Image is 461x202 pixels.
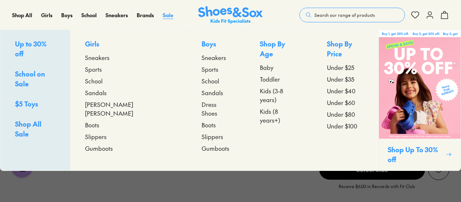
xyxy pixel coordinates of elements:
[327,86,355,95] span: Under $40
[327,98,364,107] a: Under $60
[327,75,354,83] span: Under $35
[260,75,297,83] a: Toddler
[202,132,223,141] span: Slippers
[4,3,26,25] button: Gorgias live chat
[85,65,102,74] span: Sports
[327,63,364,72] a: Under $25
[339,183,415,196] p: Receive $6.00 in Rewards with Fit Club
[85,76,103,85] span: School
[85,76,172,85] a: School
[85,132,107,141] span: Slippers
[15,99,38,108] span: $5 Toys
[85,120,172,129] a: Boots
[85,144,172,153] a: Gumboots
[85,53,110,62] span: Sneakers
[198,6,263,24] img: SNS_Logo_Responsive.svg
[202,39,230,50] p: Boys
[299,8,405,22] button: Search our range of products
[202,65,218,74] span: Sports
[260,86,297,104] a: Kids (3-8 years)
[327,75,364,83] a: Under $35
[85,100,172,117] a: [PERSON_NAME] [PERSON_NAME]
[260,63,273,72] span: Baby
[260,107,297,124] a: Kids (8 years+)
[327,98,355,107] span: Under $60
[379,30,461,171] a: Shop Up To 30% off
[327,39,364,60] p: Shop By Price
[85,120,99,129] span: Boots
[15,119,55,140] a: Shop All Sale
[85,39,172,50] p: Girls
[388,145,443,164] p: Shop Up To 30% off
[15,39,47,58] span: Up to 30% off
[61,11,73,19] a: Boys
[41,11,52,19] a: Girls
[198,6,263,24] a: Shoes & Sox
[85,144,113,153] span: Gumboots
[15,119,41,138] span: Shop All Sale
[202,76,219,85] span: School
[314,12,375,18] span: Search our range of products
[379,30,461,139] img: SNS_WEBASSETS_CollectionHero_1280x1600_3_3cc3cab1-0476-4628-9278-87f58d7d6f8a.png
[163,11,173,19] a: Sale
[327,121,364,130] a: Under $100
[327,110,355,119] span: Under $80
[202,100,230,117] a: Dress Shoes
[85,65,172,74] a: Sports
[81,11,97,19] a: School
[202,53,226,62] span: Sneakers
[85,88,107,97] span: Sandals
[327,110,364,119] a: Under $80
[202,132,230,141] a: Slippers
[15,99,55,110] a: $5 Toys
[202,120,230,129] a: Boots
[202,76,230,85] a: School
[202,88,230,97] a: Sandals
[260,63,297,72] a: Baby
[15,39,55,60] a: Up to 30% off
[137,11,154,19] a: Brands
[202,88,223,97] span: Sandals
[202,65,230,74] a: Sports
[15,69,55,90] a: School on Sale
[327,121,357,130] span: Under $100
[202,120,216,129] span: Boots
[260,75,280,83] span: Toddler
[85,88,172,97] a: Sandals
[327,63,354,72] span: Under $25
[15,69,45,88] span: School on Sale
[327,86,364,95] a: Under $40
[202,144,229,153] span: Gumboots
[12,11,32,19] a: Shop All
[202,144,230,153] a: Gumboots
[202,53,230,62] a: Sneakers
[85,132,172,141] a: Slippers
[106,11,128,19] a: Sneakers
[260,39,297,60] p: Shop By Age
[85,53,172,62] a: Sneakers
